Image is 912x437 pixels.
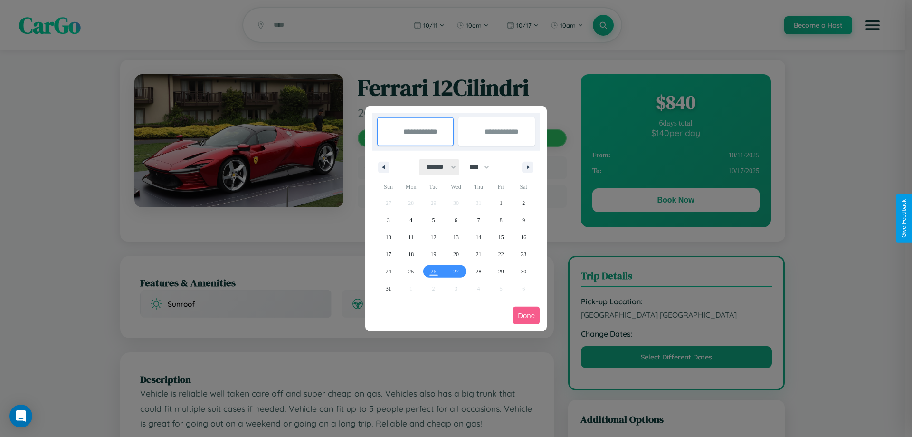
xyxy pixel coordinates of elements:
[453,229,459,246] span: 13
[377,246,399,263] button: 17
[377,280,399,297] button: 31
[467,246,490,263] button: 21
[513,263,535,280] button: 30
[422,229,445,246] button: 12
[399,179,422,194] span: Mon
[453,263,459,280] span: 27
[409,212,412,229] span: 4
[386,246,391,263] span: 17
[490,179,512,194] span: Fri
[408,246,414,263] span: 18
[521,263,526,280] span: 30
[408,263,414,280] span: 25
[399,263,422,280] button: 25
[498,229,504,246] span: 15
[455,212,457,229] span: 6
[513,179,535,194] span: Sat
[377,179,399,194] span: Sun
[445,179,467,194] span: Wed
[467,263,490,280] button: 28
[377,263,399,280] button: 24
[475,229,481,246] span: 14
[445,212,467,229] button: 6
[445,263,467,280] button: 27
[521,246,526,263] span: 23
[386,280,391,297] span: 31
[490,246,512,263] button: 22
[513,194,535,212] button: 2
[377,212,399,229] button: 3
[422,246,445,263] button: 19
[9,405,32,427] div: Open Intercom Messenger
[513,229,535,246] button: 16
[422,263,445,280] button: 26
[431,229,437,246] span: 12
[498,246,504,263] span: 22
[467,212,490,229] button: 7
[399,229,422,246] button: 11
[522,194,525,212] span: 2
[422,212,445,229] button: 5
[475,263,481,280] span: 28
[498,263,504,280] span: 29
[387,212,390,229] span: 3
[513,212,535,229] button: 9
[475,246,481,263] span: 21
[453,246,459,263] span: 20
[431,263,437,280] span: 26
[377,229,399,246] button: 10
[445,246,467,263] button: 20
[445,229,467,246] button: 13
[467,179,490,194] span: Thu
[500,212,503,229] span: 8
[490,263,512,280] button: 29
[490,212,512,229] button: 8
[513,307,540,324] button: Done
[490,194,512,212] button: 1
[522,212,525,229] span: 9
[513,246,535,263] button: 23
[500,194,503,212] span: 1
[432,212,435,229] span: 5
[386,229,391,246] span: 10
[408,229,414,246] span: 11
[399,212,422,229] button: 4
[399,246,422,263] button: 18
[901,199,907,238] div: Give Feedback
[467,229,490,246] button: 14
[521,229,526,246] span: 16
[490,229,512,246] button: 15
[431,246,437,263] span: 19
[422,179,445,194] span: Tue
[386,263,391,280] span: 24
[477,212,480,229] span: 7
